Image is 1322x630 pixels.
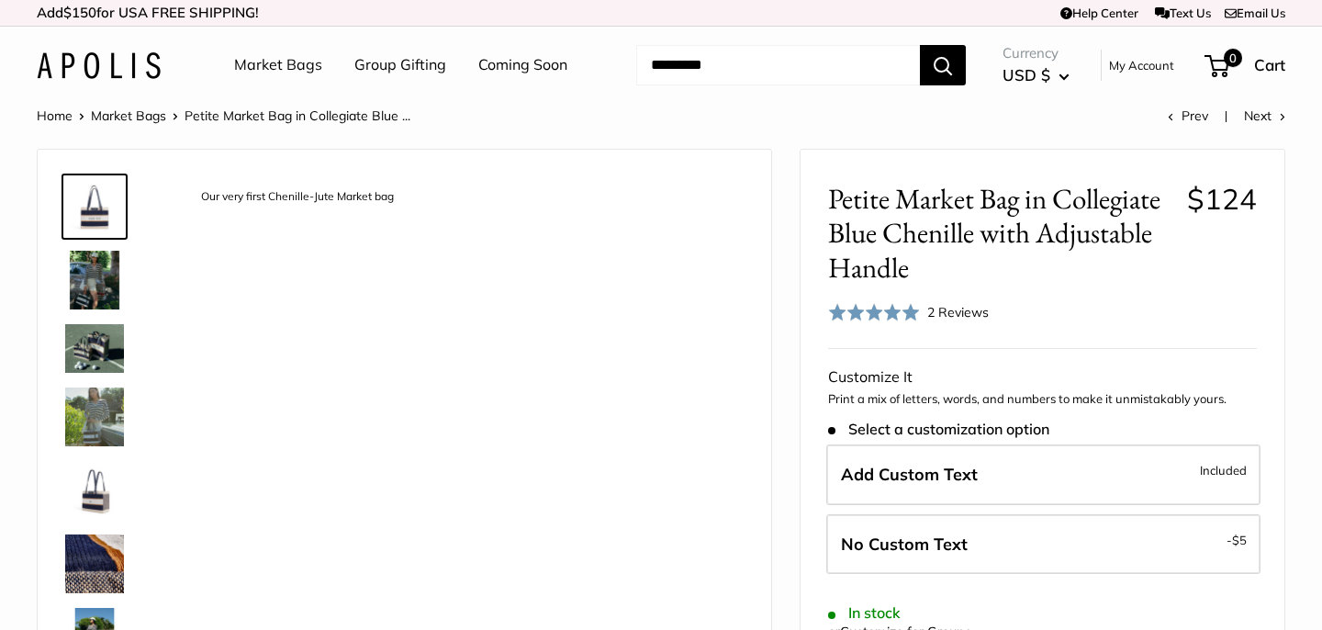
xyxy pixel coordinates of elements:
[62,247,128,313] a: Petite Market Bag in Collegiate Blue Chenille with Adjustable Handle
[37,107,73,124] a: Home
[1200,459,1247,481] span: Included
[1168,107,1208,124] a: Prev
[1227,529,1247,551] span: -
[354,51,446,79] a: Group Gifting
[1224,49,1242,67] span: 0
[37,104,410,128] nav: Breadcrumb
[91,107,166,124] a: Market Bags
[1232,533,1247,547] span: $5
[1003,40,1070,66] span: Currency
[62,457,128,523] a: description_Make it yours with Customizable Text
[63,4,96,21] span: $150
[841,534,968,555] span: No Custom Text
[1003,65,1050,84] span: USD $
[192,185,403,209] div: Our very first Chenille-Jute Market bag
[826,514,1260,575] label: Leave Blank
[1003,61,1070,90] button: USD $
[636,45,920,85] input: Search...
[828,604,901,622] span: In stock
[1109,54,1174,76] a: My Account
[478,51,567,79] a: Coming Soon
[65,177,124,236] img: description_Our very first Chenille-Jute Market bag
[1244,107,1285,124] a: Next
[62,321,128,377] a: description_Take it anywhere with easy-grip handles.
[62,174,128,240] a: description_Our very first Chenille-Jute Market bag
[1155,6,1211,20] a: Text Us
[828,182,1173,285] span: Petite Market Bag in Collegiate Blue Chenille with Adjustable Handle
[1187,181,1257,217] span: $124
[65,324,124,373] img: description_Take it anywhere with easy-grip handles.
[927,304,989,321] span: 2 Reviews
[1206,51,1285,80] a: 0 Cart
[37,52,161,79] img: Apolis
[65,251,124,309] img: Petite Market Bag in Collegiate Blue Chenille with Adjustable Handle
[828,421,1049,438] span: Select a customization option
[920,45,966,85] button: Search
[1225,6,1285,20] a: Email Us
[62,384,128,450] a: Petite Market Bag in Collegiate Blue Chenille with Adjustable Handle
[65,534,124,593] img: description_A close up of our first Chenille Jute Market Bag
[65,388,124,446] img: Petite Market Bag in Collegiate Blue Chenille with Adjustable Handle
[828,364,1257,391] div: Customize It
[1254,55,1285,74] span: Cart
[185,107,410,124] span: Petite Market Bag in Collegiate Blue ...
[826,444,1260,505] label: Add Custom Text
[65,461,124,520] img: description_Make it yours with Customizable Text
[234,51,322,79] a: Market Bags
[62,531,128,597] a: description_A close up of our first Chenille Jute Market Bag
[828,390,1257,409] p: Print a mix of letters, words, and numbers to make it unmistakably yours.
[841,464,978,485] span: Add Custom Text
[1060,6,1138,20] a: Help Center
